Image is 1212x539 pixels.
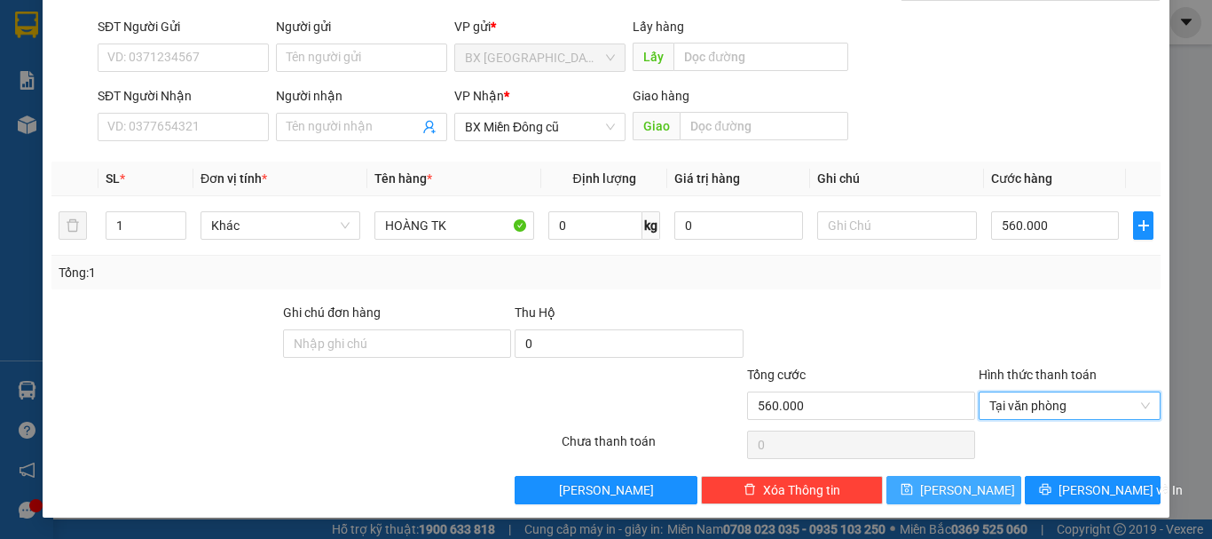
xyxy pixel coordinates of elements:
span: plus [1134,218,1153,233]
label: Hình thức thanh toán [979,368,1097,382]
th: Ghi chú [810,162,984,196]
span: BX [GEOGRAPHIC_DATA] - [33,102,199,119]
span: 0338899382 [7,119,87,136]
span: Giao hàng [633,89,689,103]
span: Cước hàng [991,171,1052,186]
div: SĐT Người Gửi [98,17,269,36]
div: VP gửi [454,17,626,36]
input: Ghi Chú [817,211,977,240]
button: delete [59,211,87,240]
span: Giao [633,112,680,140]
span: BX Quảng Ngãi [465,44,615,71]
button: plus [1133,211,1153,240]
span: Tại văn phòng [989,392,1150,419]
span: user-add [422,120,437,134]
span: printer [1039,483,1051,497]
span: kg [642,211,660,240]
span: delete [744,483,756,497]
span: Đơn vị tính [201,171,267,186]
label: Ghi chú đơn hàng [283,305,381,320]
button: [PERSON_NAME] [515,476,697,504]
strong: CÔNG TY CP BÌNH TÂM [63,10,240,59]
span: Tổng cước [747,368,806,382]
div: Người nhận [276,86,447,106]
button: save[PERSON_NAME] [886,476,1022,504]
span: VP Nhận [454,89,504,103]
input: VD: Bàn, Ghế [374,211,534,240]
span: [PERSON_NAME] [920,480,1015,500]
span: Xóa Thông tin [763,480,840,500]
span: Lấy [633,43,673,71]
input: 0 [674,211,802,240]
span: Giá trị hàng [674,171,740,186]
span: BX Miền Đông cũ [465,114,615,140]
span: SL [106,171,120,186]
span: Khác [211,212,350,239]
div: Tổng: 1 [59,263,469,282]
span: BX Quảng Ngãi ĐT: [63,62,248,96]
input: Ghi chú đơn hàng [283,329,511,358]
input: Dọc đường [680,112,848,140]
span: Lấy hàng [633,20,684,34]
button: deleteXóa Thông tin [701,476,883,504]
input: Dọc đường [673,43,848,71]
div: SĐT Người Nhận [98,86,269,106]
span: save [901,483,913,497]
span: [PERSON_NAME] [559,480,654,500]
span: 0941 78 2525 [63,62,248,96]
span: Gửi: [7,102,33,119]
span: Thu Hộ [515,305,555,320]
div: Chưa thanh toán [560,432,745,463]
button: printer[PERSON_NAME] và In [1025,476,1161,504]
span: Định lượng [572,171,635,186]
img: logo [7,13,60,93]
div: Người gửi [276,17,447,36]
span: [PERSON_NAME] và In [1059,480,1183,500]
span: Tên hàng [374,171,432,186]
